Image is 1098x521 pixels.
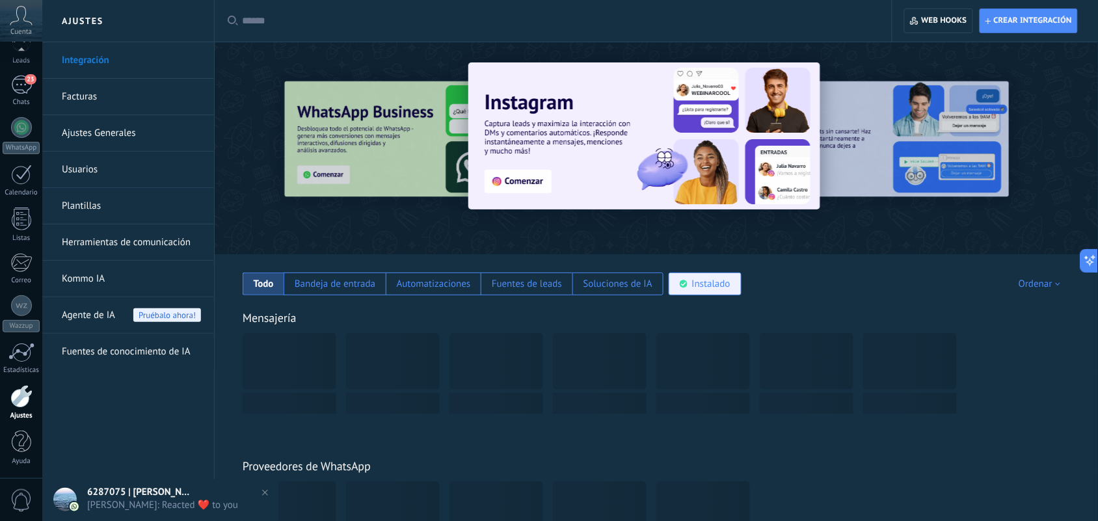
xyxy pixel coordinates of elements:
span: 6287075 | [PERSON_NAME] [87,486,191,498]
a: Fuentes de conocimiento de IA [62,334,201,370]
li: Ajustes Generales [42,115,214,152]
a: Ajustes Generales [62,115,201,152]
img: close_notification.svg [256,483,274,502]
a: Kommo IA [62,261,201,297]
li: Fuentes de conocimiento de IA [42,334,214,369]
li: Plantillas [42,188,214,224]
img: com.amocrm.amocrmwa.svg [70,502,79,511]
a: Proveedores de WhatsApp [243,459,371,474]
li: Facturas [42,79,214,115]
a: Facturas [62,79,201,115]
div: Ayuda [3,457,40,466]
img: Slide 2 [732,81,1010,197]
div: Chats [3,98,40,107]
a: Usuarios [62,152,201,188]
div: WhatsApp [3,142,40,154]
div: Wazzup [3,320,40,332]
span: Cuenta [10,28,32,36]
div: Ordenar [1019,278,1065,290]
a: Plantillas [62,188,201,224]
a: Agente de IAPruébalo ahora! [62,297,201,334]
div: Correo [3,276,40,285]
img: Wazzup [16,300,27,312]
li: Kommo IA [42,261,214,297]
img: Slide 3 [284,81,561,197]
a: Mensajería [243,310,297,325]
span: [PERSON_NAME]: Reacted ❤️ to you [87,499,260,511]
div: Calendario [3,189,40,197]
img: Slide 1 [468,62,820,209]
a: Integración [62,42,201,79]
div: Ajustes [3,412,40,420]
span: Pruébalo ahora! [133,308,201,322]
div: Instalado [692,278,730,290]
button: Web hooks [904,8,972,33]
a: 6287075 | [PERSON_NAME][PERSON_NAME]: Reacted ❤️ to you [42,479,278,521]
span: Crear integración [994,16,1072,26]
li: Agente de IA [42,297,214,334]
div: Automatizaciones [397,278,471,290]
div: Fuentes de leads [492,278,562,290]
li: Integración [42,42,214,79]
span: Web hooks [922,16,967,26]
div: Todo [254,278,274,290]
span: Agente de IA [62,297,115,334]
div: Soluciones de IA [583,278,652,290]
div: Bandeja de entrada [295,278,375,290]
li: Usuarios [42,152,214,188]
div: Estadísticas [3,366,40,375]
div: Listas [3,234,40,243]
button: Crear integración [980,8,1078,33]
span: 23 [25,74,36,85]
li: Herramientas de comunicación [42,224,214,261]
a: Herramientas de comunicación [62,224,201,261]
